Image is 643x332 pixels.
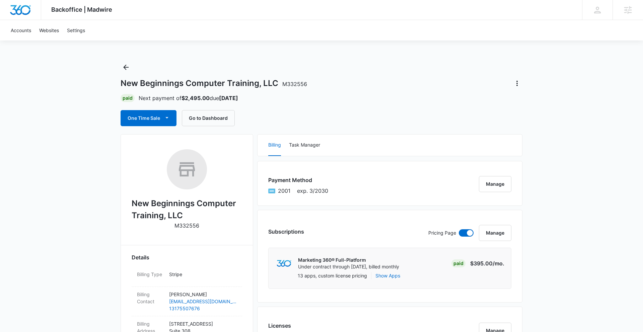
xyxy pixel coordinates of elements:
[121,78,307,88] h1: New Beginnings Computer Training, LLC
[121,110,176,126] button: One Time Sale
[132,197,242,222] h2: New Beginnings Computer Training, LLC
[169,271,237,278] p: Stripe
[479,225,511,241] button: Manage
[139,94,238,102] p: Next payment of due
[219,95,238,101] strong: [DATE]
[137,271,164,278] dt: Billing Type
[137,291,164,305] dt: Billing Contact
[132,287,242,316] div: Billing Contact[PERSON_NAME][EMAIL_ADDRESS][DOMAIN_NAME]13175507676
[132,267,242,287] div: Billing TypeStripe
[298,257,399,263] p: Marketing 360® Full-Platform
[298,263,399,270] p: Under contract through [DATE], billed monthly
[479,176,511,192] button: Manage
[289,135,320,156] button: Task Manager
[512,78,522,89] button: Actions
[121,62,131,73] button: Back
[132,253,149,261] span: Details
[169,305,237,312] a: 13175507676
[277,260,291,267] img: marketing360Logo
[169,298,237,305] a: [EMAIL_ADDRESS][DOMAIN_NAME]
[268,135,281,156] button: Billing
[174,222,199,230] p: M332556
[297,187,328,195] span: exp. 3/2030
[169,291,237,298] p: [PERSON_NAME]
[493,260,504,267] span: /mo.
[35,20,63,40] a: Websites
[51,6,112,13] span: Backoffice | Madwire
[268,176,328,184] h3: Payment Method
[182,95,210,101] strong: $2,495.00
[298,272,367,279] p: 13 apps, custom license pricing
[282,81,307,87] span: M332556
[428,229,456,237] p: Pricing Page
[63,20,89,40] a: Settings
[375,272,400,279] button: Show Apps
[278,187,290,195] span: American Express ending with
[182,110,235,126] button: Go to Dashboard
[268,228,304,236] h3: Subscriptions
[268,322,311,330] h3: Licenses
[470,259,504,267] p: $395.00
[7,20,35,40] a: Accounts
[121,94,135,102] div: Paid
[451,259,466,267] div: Paid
